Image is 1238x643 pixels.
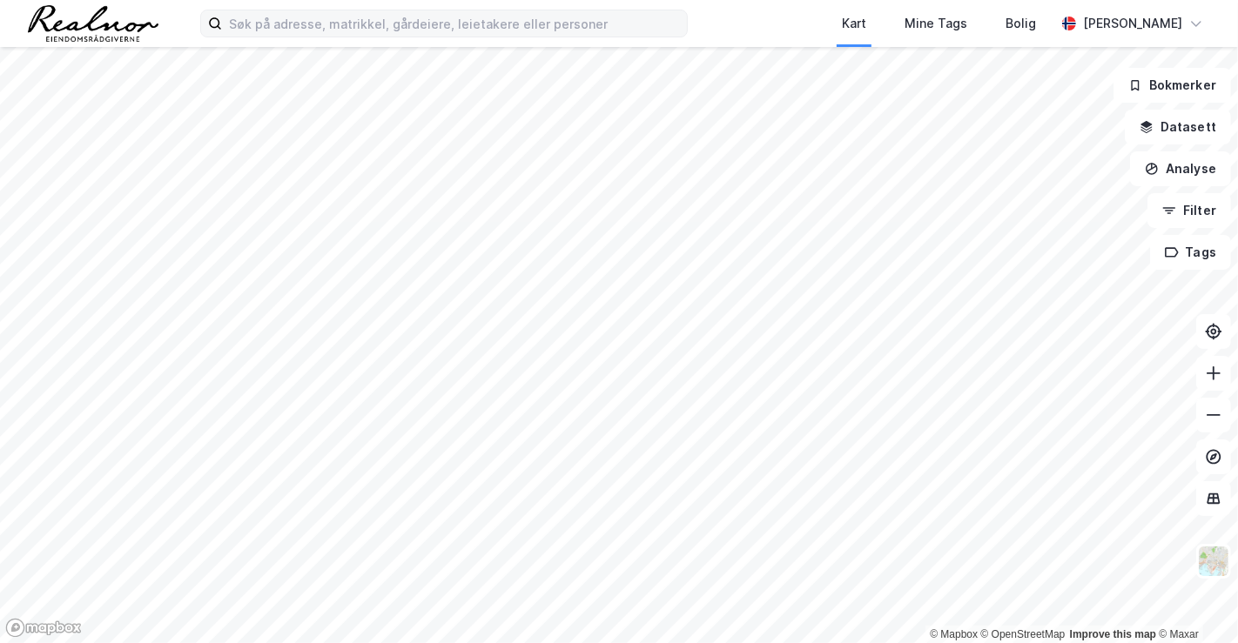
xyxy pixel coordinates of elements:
[842,13,866,34] div: Kart
[1197,545,1230,578] img: Z
[930,628,978,640] a: Mapbox
[28,5,158,42] img: realnor-logo.934646d98de889bb5806.png
[222,10,687,37] input: Søk på adresse, matrikkel, gårdeiere, leietakere eller personer
[1070,628,1156,640] a: Improve this map
[1125,110,1231,144] button: Datasett
[1006,13,1036,34] div: Bolig
[1114,68,1231,103] button: Bokmerker
[981,628,1066,640] a: OpenStreetMap
[1130,151,1231,186] button: Analyse
[5,618,82,638] a: Mapbox homepage
[905,13,967,34] div: Mine Tags
[1147,193,1231,228] button: Filter
[1150,235,1231,270] button: Tags
[1151,559,1238,643] iframe: Chat Widget
[1083,13,1182,34] div: [PERSON_NAME]
[1151,559,1238,643] div: Kontrollprogram for chat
